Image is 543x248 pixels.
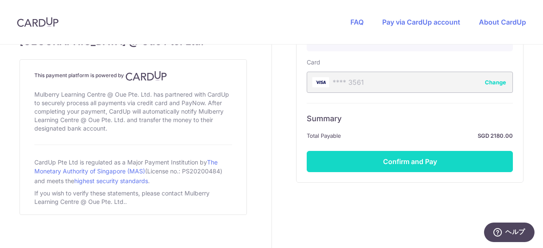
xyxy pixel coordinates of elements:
[479,18,526,26] a: About CardUp
[485,78,506,86] button: Change
[484,223,535,244] iframe: ウィジェットを開いて詳しい情報を確認できます
[126,71,167,81] img: CardUp
[307,58,320,67] label: Card
[307,151,513,172] button: Confirm and Pay
[34,89,232,134] div: Mulberry Learning Centre @ Oue Pte. Ltd. has partnered with CardUp to securely process all paymen...
[34,71,232,81] h4: This payment platform is powered by
[350,18,364,26] a: FAQ
[382,18,460,26] a: Pay via CardUp account
[307,131,341,141] span: Total Payable
[34,187,232,208] div: If you wish to verify these statements, please contact Mulberry Learning Centre @ Oue Pte. Ltd..
[74,177,148,184] a: highest security standards
[344,131,513,141] strong: SGD 2180.00
[34,155,232,187] div: CardUp Pte Ltd is regulated as a Major Payment Institution by (License no.: PS20200484) and meets...
[307,114,513,124] h6: Summary
[17,17,59,27] img: CardUp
